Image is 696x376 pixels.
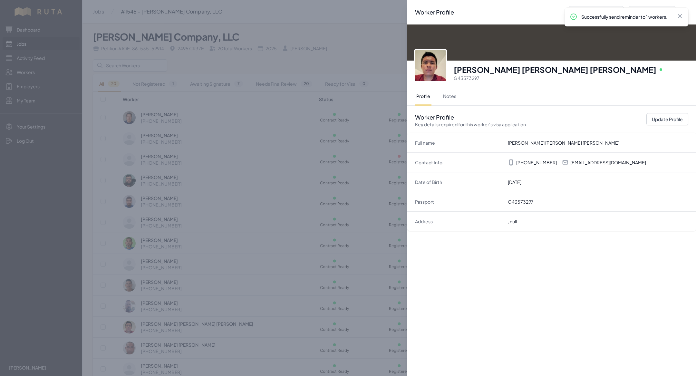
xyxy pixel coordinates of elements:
[415,88,431,106] button: Profile
[415,121,527,128] p: Key details required for this worker's visa application.
[454,75,688,81] p: G43573297
[415,198,503,205] dt: Passport
[508,179,688,185] dd: [DATE]
[570,159,646,166] p: [EMAIL_ADDRESS][DOMAIN_NAME]
[442,88,458,106] button: Notes
[581,14,672,20] p: Successfully send reminder to 1 workers.
[415,159,503,166] dt: Contact Info
[415,218,503,225] dt: Address
[508,218,688,225] dd: , null
[415,179,503,185] dt: Date of Birth
[508,198,688,205] dd: G43573297
[516,159,557,166] p: [PHONE_NUMBER]
[629,6,675,18] button: Next Worker
[508,140,688,146] dd: [PERSON_NAME] [PERSON_NAME] [PERSON_NAME]
[415,140,503,146] dt: Full name
[454,64,656,75] h3: [PERSON_NAME] [PERSON_NAME] [PERSON_NAME]
[569,6,623,18] button: Previous Worker
[415,8,454,17] h2: Worker Profile
[646,113,688,125] button: Update Profile
[415,113,527,128] h2: Worker Profile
